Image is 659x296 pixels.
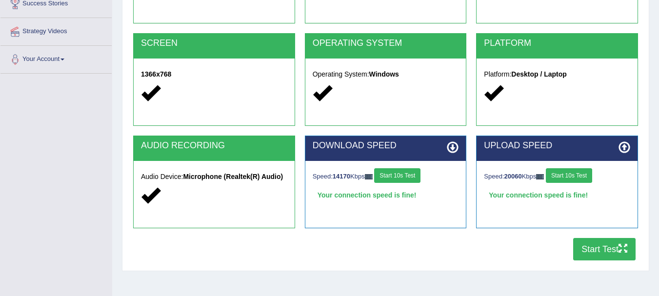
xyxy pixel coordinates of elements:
[484,168,630,185] div: Speed: Kbps
[141,141,287,151] h2: AUDIO RECORDING
[313,39,459,48] h2: OPERATING SYSTEM
[313,141,459,151] h2: DOWNLOAD SPEED
[183,173,283,180] strong: Microphone (Realtek(R) Audio)
[313,188,459,202] div: Your connection speed is fine!
[141,70,171,78] strong: 1366x768
[484,39,630,48] h2: PLATFORM
[0,18,112,42] a: Strategy Videos
[333,173,350,180] strong: 14170
[484,141,630,151] h2: UPLOAD SPEED
[504,173,522,180] strong: 20060
[511,70,567,78] strong: Desktop / Laptop
[313,168,459,185] div: Speed: Kbps
[313,71,459,78] h5: Operating System:
[484,71,630,78] h5: Platform:
[536,174,544,179] img: ajax-loader-fb-connection.gif
[546,168,592,183] button: Start 10s Test
[141,173,287,180] h5: Audio Device:
[573,238,636,260] button: Start Test
[141,39,287,48] h2: SCREEN
[365,174,373,179] img: ajax-loader-fb-connection.gif
[374,168,420,183] button: Start 10s Test
[369,70,399,78] strong: Windows
[0,46,112,70] a: Your Account
[484,188,630,202] div: Your connection speed is fine!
